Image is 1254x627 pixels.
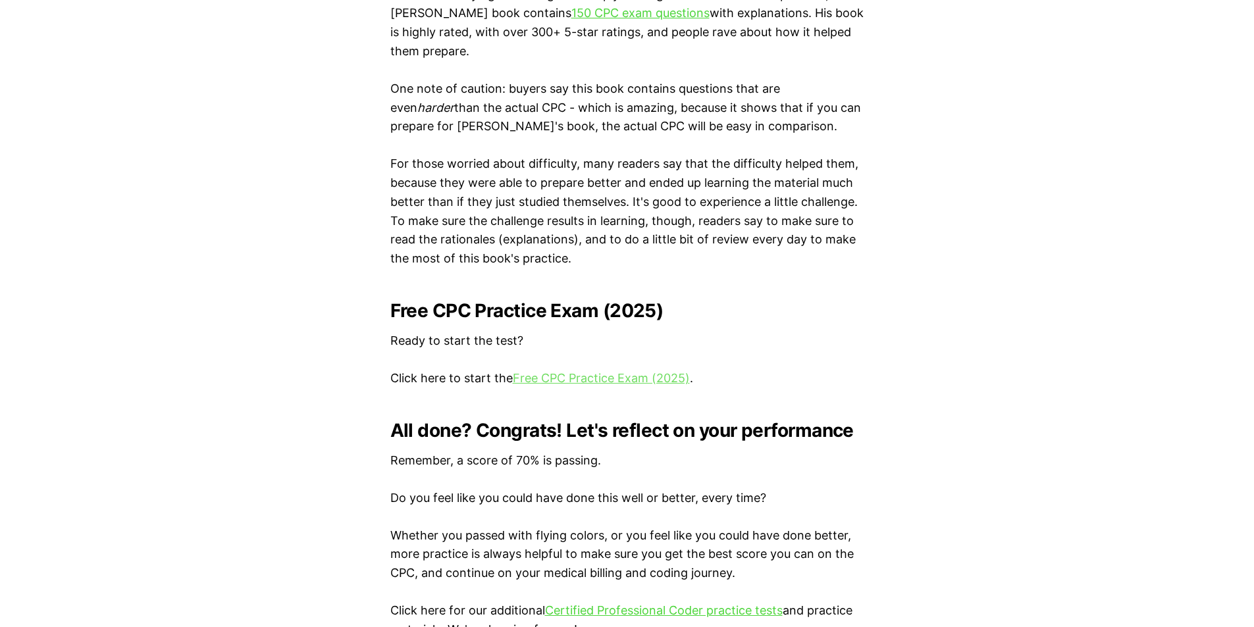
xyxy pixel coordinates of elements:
p: Ready to start the test? [390,332,864,351]
a: Free CPC Practice Exam (2025) [513,371,690,385]
a: 150 CPC exam questions [571,6,710,20]
p: Whether you passed with flying colors, or you feel like you could have done better, more practice... [390,526,864,583]
p: Do you feel like you could have done this well or better, every time? [390,489,864,508]
p: Remember, a score of 70% is passing. [390,451,864,470]
h2: All done? Congrats! Let's reflect on your performance [390,420,864,441]
p: Click here to start the . [390,369,864,388]
a: Certified Professional Coder practice tests [545,603,783,617]
p: One note of caution: buyers say this book contains questions that are even than the actual CPC - ... [390,80,864,136]
h2: Free CPC Practice Exam (2025) [390,300,864,321]
p: For those worried about difficulty, many readers say that the difficulty helped them, because the... [390,155,864,268]
em: harder [417,101,454,114]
